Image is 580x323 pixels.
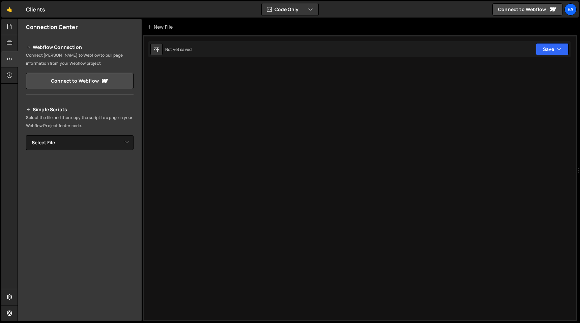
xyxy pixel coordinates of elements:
h2: Connection Center [26,23,78,31]
p: Select the file and then copy the script to a page in your Webflow Project footer code. [26,114,134,130]
button: Save [536,43,569,55]
a: Connect to Webflow [26,73,134,89]
a: 🤙 [1,1,18,18]
div: New File [147,24,175,30]
iframe: YouTube video player [26,226,134,287]
div: Not yet saved [165,47,192,52]
p: Connect [PERSON_NAME] to Webflow to pull page information from your Webflow project [26,51,134,67]
a: Ea [564,3,577,16]
a: Connect to Webflow [492,3,562,16]
h2: Webflow Connection [26,43,134,51]
div: Clients [26,5,45,13]
h2: Simple Scripts [26,106,134,114]
button: Code Only [262,3,318,16]
iframe: YouTube video player [26,161,134,222]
